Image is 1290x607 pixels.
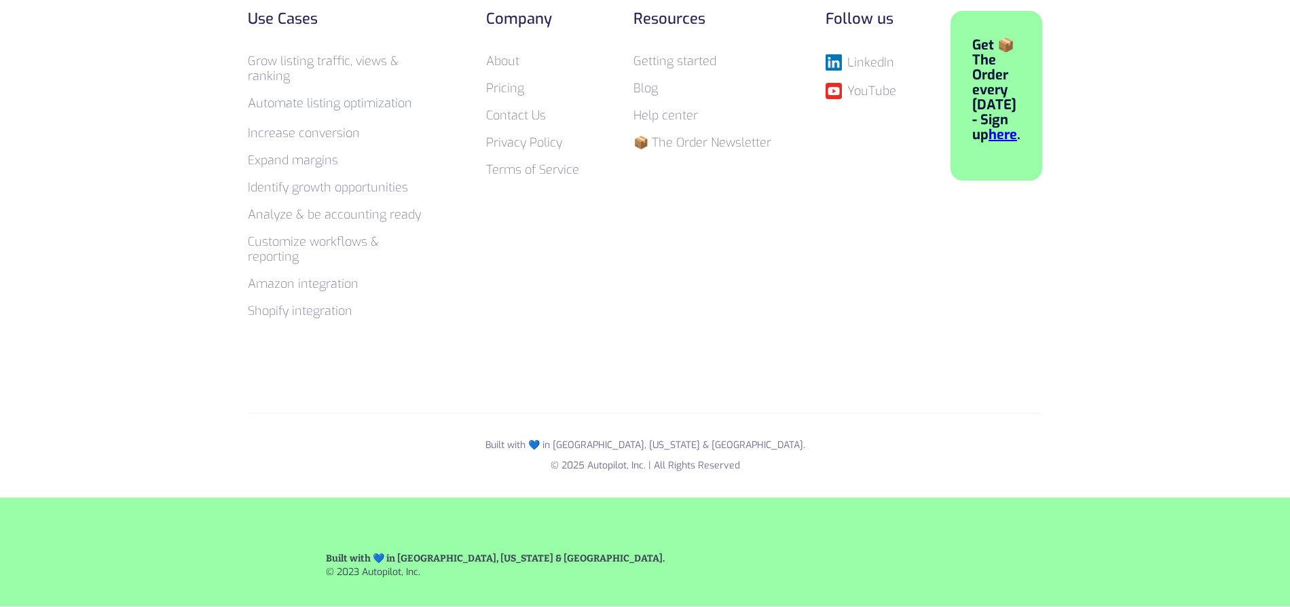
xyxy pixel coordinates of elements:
[248,435,1042,476] p: Built with 💙 in [GEOGRAPHIC_DATA], [US_STATE] & [GEOGRAPHIC_DATA]. © 2025 Autopilot, Inc. | All R...
[826,83,896,99] a: YouTube
[486,53,519,69] a: About
[633,134,771,151] a: 📦 The Order Newsletter
[248,125,360,141] a: Increase conversion
[248,179,408,196] a: Identify growth opportunities
[486,80,524,96] a: Pricing
[633,11,771,27] div: Resources
[989,126,1017,144] a: here
[847,56,894,69] div: LinkedIn
[248,53,399,84] a: Grow listing traffic, views & ranking
[248,206,421,223] a: Analyze & be accounting ready
[972,38,1020,143] div: Get 📦 The Order every [DATE] - Sign up .
[248,11,432,27] div: Use Cases
[248,234,379,265] a: Customize workflows & reporting
[248,95,412,111] a: Automate listing optimization‍‍
[826,11,896,27] div: Follow us
[486,107,546,124] a: Contact Us
[633,80,658,96] a: Blog
[248,276,358,292] a: Amazon integration
[248,303,352,319] a: Shopify integration
[326,552,665,579] div: © 2023 Autopilot, Inc.
[633,107,698,124] a: Help center
[486,162,579,178] a: Terms of Service
[248,152,338,168] a: Expand margins
[326,553,665,564] strong: Built with 💙 in [GEOGRAPHIC_DATA], [US_STATE] & [GEOGRAPHIC_DATA].
[633,53,716,69] a: Getting started
[486,11,579,27] div: Company
[826,54,896,71] a: LinkedIn
[486,134,562,151] a: Privacy Policy
[847,84,896,98] div: YouTube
